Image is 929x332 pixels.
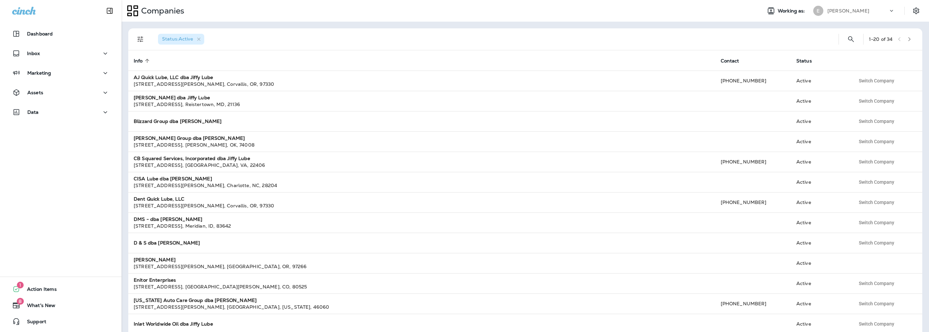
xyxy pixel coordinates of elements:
button: Switch Company [855,116,898,126]
button: Marketing [7,66,115,80]
div: [STREET_ADDRESS][PERSON_NAME] , [GEOGRAPHIC_DATA] , [US_STATE] , 46060 [134,304,710,310]
span: Switch Company [859,301,894,306]
td: Active [791,91,850,111]
strong: Blizzard Group dba [PERSON_NAME] [134,118,221,124]
span: 1 [17,282,24,288]
div: [STREET_ADDRESS] , [GEOGRAPHIC_DATA][PERSON_NAME] , CO , 80525 [134,283,710,290]
strong: D & S dba [PERSON_NAME] [134,240,200,246]
td: Active [791,273,850,293]
td: Active [791,172,850,192]
div: [STREET_ADDRESS] , Meridian , ID , 83642 [134,223,710,229]
strong: [PERSON_NAME] [134,257,176,263]
span: Working as: [778,8,806,14]
div: [STREET_ADDRESS][PERSON_NAME] , Charlotte , NC , 28204 [134,182,710,189]
strong: CB Squared Services, Incorporated dba Jiffy Lube [134,155,250,161]
button: Switch Company [855,136,898,147]
button: 1Action Items [7,282,115,296]
button: Switch Company [855,278,898,288]
button: Switch Company [855,96,898,106]
span: Support [20,319,46,327]
button: Collapse Sidebar [100,4,119,18]
div: Status:Active [158,34,204,45]
button: Switch Company [855,197,898,207]
span: Action Items [20,286,57,295]
button: Dashboard [7,27,115,41]
div: [STREET_ADDRESS][PERSON_NAME] , Corvallis , OR , 97330 [134,81,710,87]
div: [STREET_ADDRESS][PERSON_NAME] , Corvallis , OR , 97330 [134,202,710,209]
td: Active [791,111,850,131]
strong: Inlet Worldwide Oil dba Jiffy Lube [134,321,213,327]
span: Switch Company [859,281,894,286]
strong: CISA Lube dba [PERSON_NAME] [134,176,212,182]
div: [STREET_ADDRESS] , Reistertown , MD , 21136 [134,101,710,108]
button: 8What's New [7,299,115,312]
button: Data [7,105,115,119]
p: Data [27,109,39,115]
td: Active [791,192,850,212]
button: Switch Company [855,218,898,228]
p: Dashboard [27,31,53,36]
button: Switch Company [855,238,898,248]
td: [PHONE_NUMBER] [715,71,791,91]
strong: [PERSON_NAME] dba Jiffy Lube [134,95,210,101]
div: 1 - 20 of 34 [869,36,893,42]
p: Assets [27,90,43,95]
button: Support [7,315,115,328]
span: Switch Company [859,322,894,326]
strong: Enitor Enterprises [134,277,176,283]
span: 8 [17,298,24,305]
span: Switch Company [859,220,894,225]
button: Switch Company [855,157,898,167]
button: Filters [134,32,147,46]
span: Switch Company [859,99,894,103]
button: Assets [7,86,115,99]
span: Switch Company [859,200,894,205]
td: [PHONE_NUMBER] [715,293,791,314]
strong: [US_STATE] Auto Care Group dba [PERSON_NAME] [134,297,257,303]
span: Switch Company [859,159,894,164]
td: Active [791,253,850,273]
button: Switch Company [855,319,898,329]
button: Switch Company [855,177,898,187]
span: Status [796,58,812,64]
td: Active [791,152,850,172]
strong: DMS - dba [PERSON_NAME] [134,216,202,222]
td: Active [791,212,850,233]
span: Status : Active [162,36,193,42]
div: E [813,6,823,16]
td: Active [791,131,850,152]
p: Inbox [27,51,40,56]
div: [STREET_ADDRESS] , [GEOGRAPHIC_DATA] , VA , 22406 [134,162,710,169]
span: Info [134,58,152,64]
span: Switch Company [859,180,894,184]
span: What's New [20,303,55,311]
p: Companies [138,6,184,16]
td: Active [791,293,850,314]
button: Switch Company [855,299,898,309]
button: Switch Company [855,76,898,86]
strong: [PERSON_NAME] Group dba [PERSON_NAME] [134,135,245,141]
span: Contact [721,58,748,64]
span: Info [134,58,143,64]
div: [STREET_ADDRESS] , [PERSON_NAME] , OK , 74008 [134,142,710,148]
div: [STREET_ADDRESS][PERSON_NAME] , [GEOGRAPHIC_DATA] , OR , 97266 [134,263,710,270]
span: Status [796,58,821,64]
p: [PERSON_NAME] [827,8,869,14]
button: Settings [910,5,922,17]
td: [PHONE_NUMBER] [715,152,791,172]
td: Active [791,71,850,91]
td: Active [791,233,850,253]
span: Switch Company [859,139,894,144]
button: Inbox [7,47,115,60]
strong: Dent Quick Lube, LLC [134,196,184,202]
span: Switch Company [859,78,894,83]
span: Contact [721,58,739,64]
span: Switch Company [859,119,894,124]
p: Marketing [27,70,51,76]
td: [PHONE_NUMBER] [715,192,791,212]
button: Search Companies [844,32,858,46]
span: Switch Company [859,240,894,245]
strong: AJ Quick Lube, LLC dba Jiffy Lube [134,74,213,80]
